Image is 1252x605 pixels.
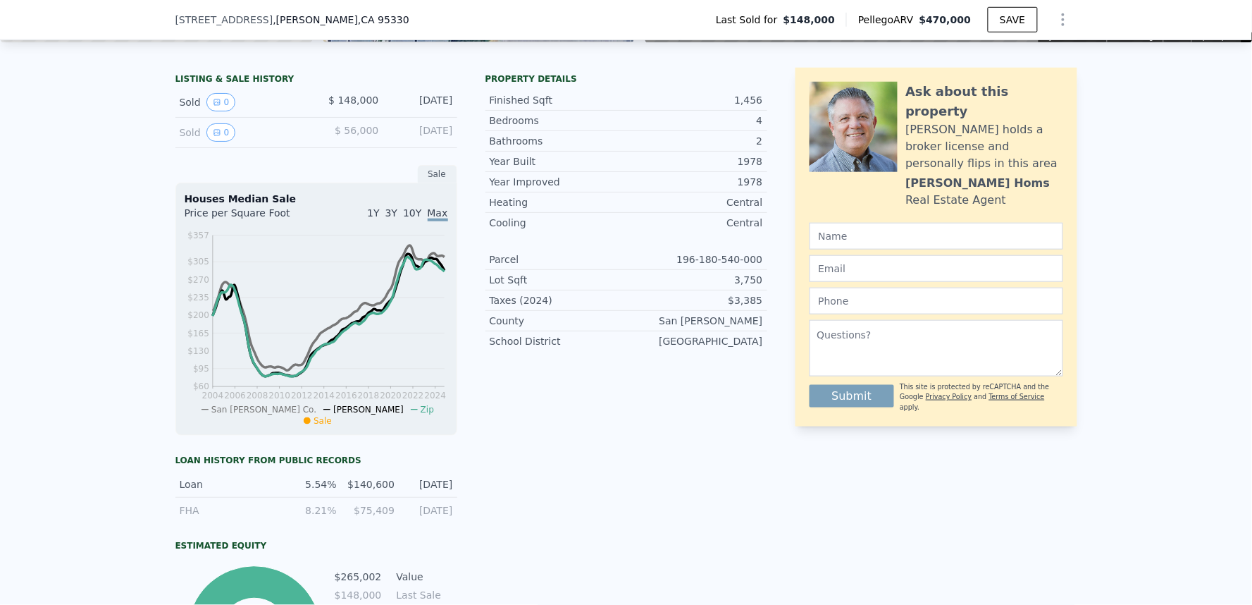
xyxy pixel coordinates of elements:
div: Year Built [490,154,626,169]
tspan: 2004 [202,391,223,401]
span: $ 56,000 [335,125,378,136]
div: Real Estate Agent [906,192,1007,209]
button: View historical data [206,93,236,111]
tspan: 2020 [380,391,402,401]
tspan: 2022 [402,391,423,401]
div: [PERSON_NAME] Homs [906,175,1050,192]
span: [PERSON_NAME] [333,405,404,415]
div: Finished Sqft [490,93,626,107]
tspan: $305 [187,257,209,267]
span: $148,000 [783,13,836,27]
span: [STREET_ADDRESS] [175,13,273,27]
div: Sold [180,93,305,111]
tspan: $130 [187,346,209,356]
div: 1978 [626,175,763,189]
tspan: $95 [193,364,209,374]
div: Central [626,195,763,209]
div: 196-180-540-000 [626,252,763,267]
tspan: $235 [187,293,209,302]
div: County [490,314,626,328]
td: Value [394,569,457,585]
span: Zip [421,405,434,415]
div: Heating [490,195,626,209]
div: 2 [626,134,763,148]
div: Bathrooms [490,134,626,148]
div: Estimated Equity [175,540,457,551]
div: [DATE] [390,123,453,142]
button: Show Options [1049,6,1077,34]
input: Email [810,255,1063,282]
span: Max [428,207,448,221]
span: 10Y [403,207,421,219]
span: $ 148,000 [328,94,378,106]
span: $470,000 [919,14,972,25]
div: 8.21% [287,503,336,518]
span: , CA 95330 [358,14,409,25]
tspan: $60 [193,382,209,392]
tspan: 2008 [246,391,268,401]
div: Cooling [490,216,626,230]
div: Loan [180,477,279,491]
tspan: $357 [187,231,209,240]
div: 5.54% [287,477,336,491]
div: Taxes (2024) [490,293,626,307]
tspan: 2012 [291,391,313,401]
div: Year Improved [490,175,626,189]
span: Sale [314,416,332,426]
div: $75,409 [345,503,395,518]
div: LISTING & SALE HISTORY [175,73,457,87]
div: Sale [418,165,457,183]
div: School District [490,334,626,348]
span: Pellego ARV [858,13,919,27]
span: 1Y [367,207,379,219]
div: Bedrooms [490,114,626,128]
div: FHA [180,503,279,518]
div: Central [626,216,763,230]
div: $3,385 [626,293,763,307]
span: San [PERSON_NAME] Co. [211,405,316,415]
tspan: $165 [187,329,209,338]
span: , [PERSON_NAME] [273,13,409,27]
a: Privacy Policy [926,393,972,401]
div: $140,600 [345,477,395,491]
button: View historical data [206,123,236,142]
div: [DATE] [403,503,452,518]
tspan: 2014 [313,391,335,401]
div: Houses Median Sale [185,192,448,206]
div: 1978 [626,154,763,169]
div: [DATE] [390,93,453,111]
div: Sold [180,123,305,142]
button: SAVE [988,7,1037,32]
tspan: 2010 [268,391,290,401]
tspan: $200 [187,311,209,321]
div: San [PERSON_NAME] [626,314,763,328]
span: Last Sold for [716,13,783,27]
div: [DATE] [403,477,452,491]
input: Phone [810,288,1063,314]
tspan: 2006 [224,391,246,401]
div: 1,456 [626,93,763,107]
td: $265,002 [334,569,383,585]
div: Loan history from public records [175,455,457,466]
div: 4 [626,114,763,128]
div: 3,750 [626,273,763,287]
tspan: $270 [187,275,209,285]
a: Terms of Service [989,393,1045,401]
div: Ask about this property [906,82,1063,121]
tspan: 2024 [424,391,446,401]
div: Parcel [490,252,626,267]
div: Lot Sqft [490,273,626,287]
button: Submit [810,385,895,408]
td: Last Sale [394,587,457,603]
div: [PERSON_NAME] holds a broker license and personally flips in this area [906,121,1063,172]
div: [GEOGRAPHIC_DATA] [626,334,763,348]
div: Property details [485,73,767,85]
div: This site is protected by reCAPTCHA and the Google and apply. [900,382,1062,412]
div: Price per Square Foot [185,206,316,228]
input: Name [810,223,1063,250]
span: 3Y [385,207,397,219]
tspan: 2016 [335,391,357,401]
td: $148,000 [334,587,383,603]
tspan: 2018 [357,391,379,401]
